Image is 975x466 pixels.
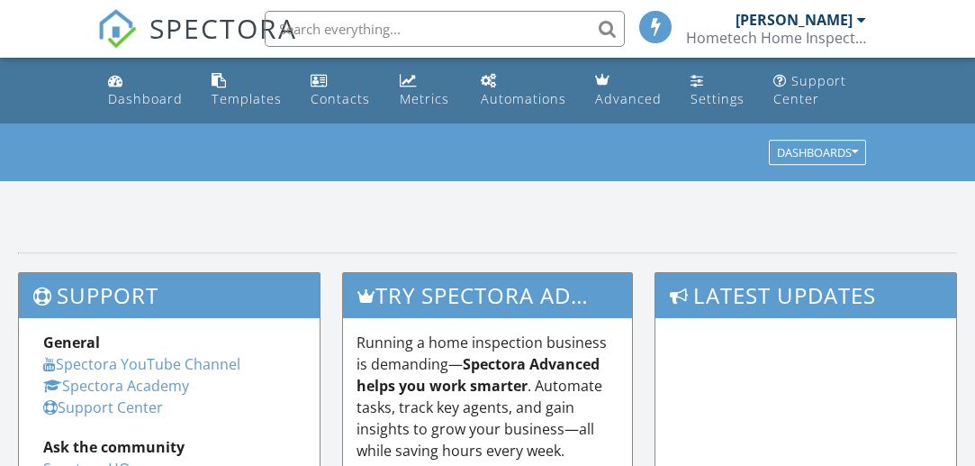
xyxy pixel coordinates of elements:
[769,141,866,166] button: Dashboards
[311,90,370,107] div: Contacts
[43,333,100,352] strong: General
[357,354,600,396] strong: Spectora Advanced helps you work smarter
[393,65,459,116] a: Metrics
[212,90,282,107] div: Templates
[766,65,873,116] a: Support Center
[400,90,449,107] div: Metrics
[686,29,866,47] div: Hometech Home Inspections
[43,376,189,396] a: Spectora Academy
[19,273,320,317] h3: Support
[773,72,846,107] div: Support Center
[204,65,289,116] a: Templates
[683,65,752,116] a: Settings
[265,11,625,47] input: Search everything...
[303,65,378,116] a: Contacts
[101,65,190,116] a: Dashboard
[474,65,573,116] a: Automations (Basic)
[149,9,297,47] span: SPECTORA
[691,90,745,107] div: Settings
[43,397,163,417] a: Support Center
[343,273,633,317] h3: Try spectora advanced [DATE]
[43,436,295,458] div: Ask the community
[97,9,137,49] img: The Best Home Inspection Software - Spectora
[777,147,858,160] div: Dashboards
[736,11,853,29] div: [PERSON_NAME]
[357,332,619,461] p: Running a home inspection business is demanding— . Automate tasks, track key agents, and gain ins...
[43,354,240,374] a: Spectora YouTube Channel
[588,65,669,116] a: Advanced
[481,90,566,107] div: Automations
[97,24,297,62] a: SPECTORA
[108,90,183,107] div: Dashboard
[655,273,956,317] h3: Latest Updates
[595,90,662,107] div: Advanced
